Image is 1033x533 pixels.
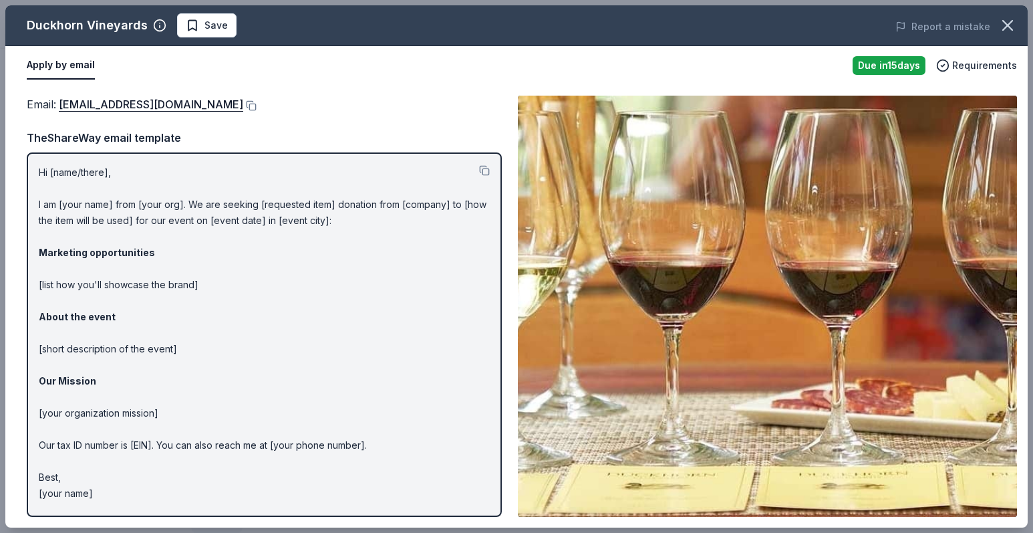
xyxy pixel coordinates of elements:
button: Save [177,13,237,37]
a: [EMAIL_ADDRESS][DOMAIN_NAME] [59,96,243,113]
button: Apply by email [27,51,95,80]
strong: About the event [39,311,116,322]
div: Due in 15 days [853,56,925,75]
strong: Our Mission [39,375,96,387]
button: Report a mistake [895,19,990,35]
div: TheShareWay email template [27,129,502,146]
img: Image for Duckhorn Vineyards [518,96,1017,517]
span: Save [204,17,228,33]
div: Duckhorn Vineyards [27,15,148,36]
button: Requirements [936,58,1017,74]
p: Hi [name/there], I am [your name] from [your org]. We are seeking [requested item] donation from ... [39,165,490,502]
strong: Marketing opportunities [39,247,155,258]
span: Email : [27,98,243,111]
span: Requirements [952,58,1017,74]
